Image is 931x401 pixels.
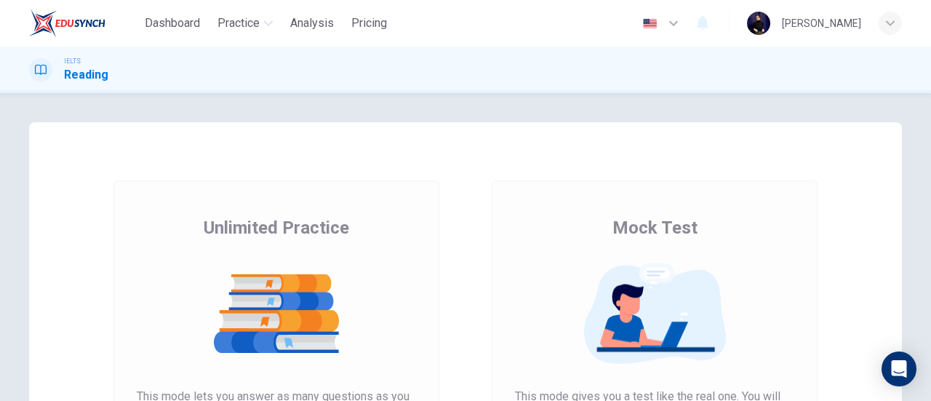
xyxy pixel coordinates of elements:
img: EduSynch logo [29,9,105,38]
span: Pricing [351,15,387,32]
img: Profile picture [747,12,770,35]
div: [PERSON_NAME] [782,15,861,32]
button: Analysis [284,10,340,36]
span: Analysis [290,15,334,32]
h1: Reading [64,66,108,84]
img: en [641,18,659,29]
span: Practice [217,15,260,32]
button: Pricing [345,10,393,36]
a: EduSynch logo [29,9,139,38]
span: Dashboard [145,15,200,32]
span: Mock Test [612,216,698,239]
button: Dashboard [139,10,206,36]
button: Practice [212,10,279,36]
span: IELTS [64,56,81,66]
div: Open Intercom Messenger [882,352,916,386]
span: Unlimited Practice [204,216,349,239]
